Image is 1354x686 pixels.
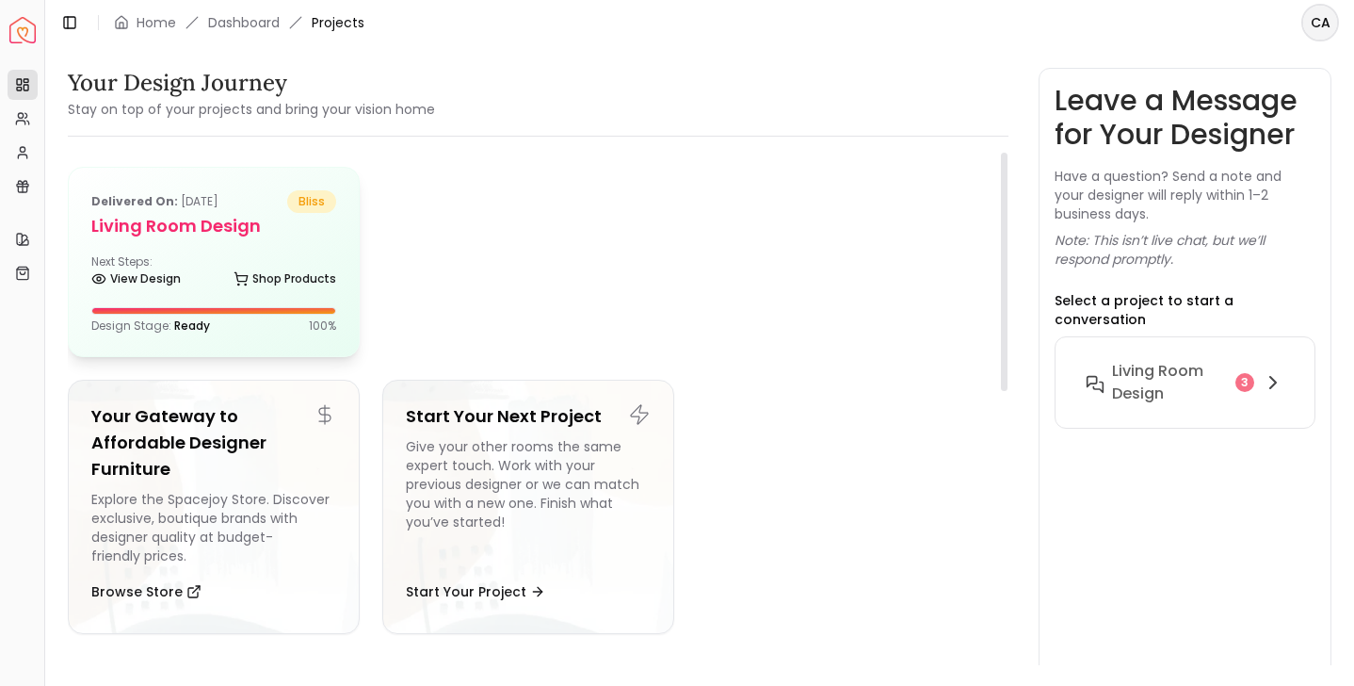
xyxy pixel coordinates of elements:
a: Your Gateway to Affordable Designer FurnitureExplore the Spacejoy Store. Discover exclusive, bout... [68,380,360,634]
div: 3 [1235,373,1254,392]
p: Have a question? Send a note and your designer will reply within 1–2 business days. [1055,167,1316,223]
small: Stay on top of your projects and bring your vision home [68,100,435,119]
p: 100 % [309,318,336,334]
span: Projects [312,13,364,32]
p: Design Stage: [91,318,210,334]
img: Spacejoy Logo [9,17,36,43]
h3: Your Design Journey [68,68,435,98]
span: Ready [174,318,210,334]
button: Living Room design3 [1071,352,1300,413]
p: Select a project to start a conversation [1055,291,1316,329]
b: Delivered on: [91,193,178,209]
div: Explore the Spacejoy Store. Discover exclusive, boutique brands with designer quality at budget-f... [91,490,336,565]
h3: Leave a Message for Your Designer [1055,84,1316,152]
button: Browse Store [91,573,201,611]
h5: Your Gateway to Affordable Designer Furniture [91,403,336,482]
a: View Design [91,266,181,292]
h5: Start Your Next Project [406,403,651,430]
a: Dashboard [208,13,280,32]
a: Home [137,13,176,32]
div: Give your other rooms the same expert touch. Work with your previous designer or we can match you... [406,437,651,565]
button: Start Your Project [406,573,545,611]
button: CA [1301,4,1339,41]
h6: Living Room design [1112,360,1229,405]
p: Note: This isn’t live chat, but we’ll respond promptly. [1055,231,1316,269]
a: Start Your Next ProjectGive your other rooms the same expert touch. Work with your previous desig... [382,380,674,634]
p: [DATE] [91,190,218,213]
span: CA [1303,6,1337,40]
div: Next Steps: [91,254,336,292]
a: Spacejoy [9,17,36,43]
a: Shop Products [234,266,336,292]
h5: Living Room design [91,213,336,239]
nav: breadcrumb [114,13,364,32]
span: bliss [287,190,336,213]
